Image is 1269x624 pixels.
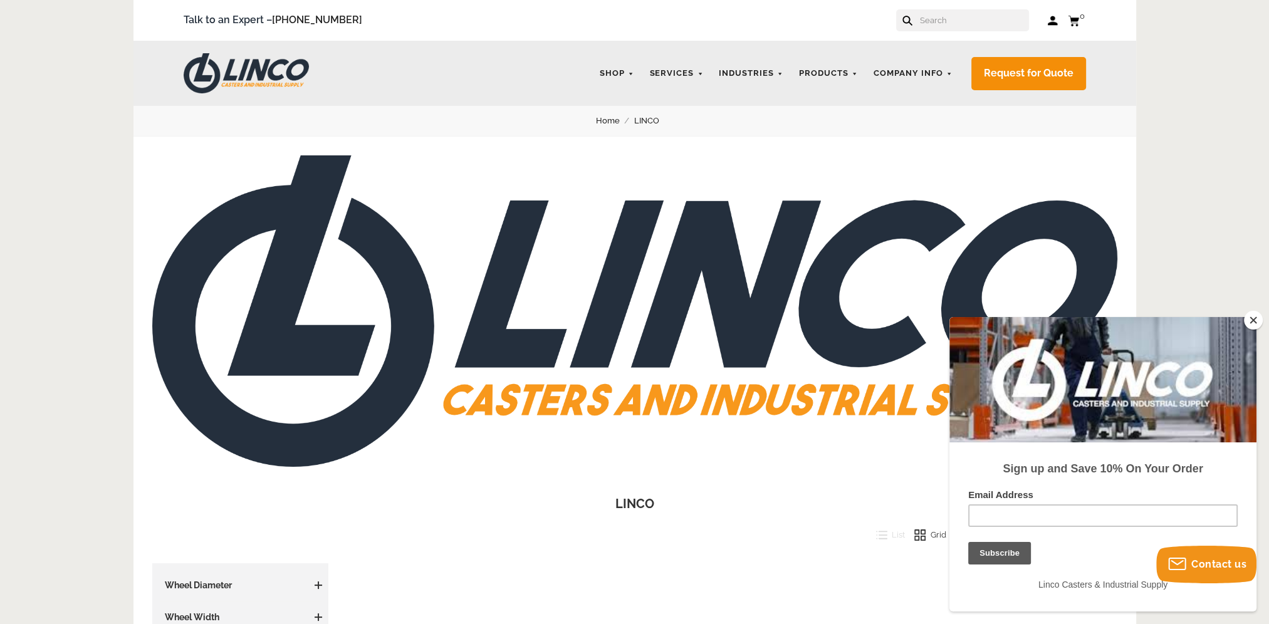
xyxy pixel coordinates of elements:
input: Search [919,9,1029,31]
a: Services [643,61,709,86]
a: Industries [713,61,790,86]
label: Email Address [19,172,288,187]
a: Home [596,114,634,128]
strong: Sign up and Save 10% On Your Order [53,145,253,158]
button: List [867,526,906,544]
input: Subscribe [19,225,81,247]
a: Shop [593,61,640,86]
h1: LINCO [152,495,1117,513]
button: Close [1244,311,1263,330]
button: Grid [905,526,946,544]
h3: Wheel Diameter [159,579,323,591]
span: Talk to an Expert – [184,12,362,29]
span: 0 [1080,11,1085,21]
img: LINCO [133,137,1136,467]
a: Log in [1048,14,1058,27]
a: Request for Quote [971,57,1086,90]
span: Linco Casters & Industrial Supply [89,263,218,273]
a: LINCO [634,114,674,128]
span: Contact us [1191,558,1246,570]
h3: Wheel Width [159,611,323,623]
a: Company Info [867,61,959,86]
a: [PHONE_NUMBER] [272,14,362,26]
a: 0 [1068,13,1086,28]
img: LINCO CASTERS & INDUSTRIAL SUPPLY [184,53,309,93]
button: Contact us [1156,546,1256,583]
a: Products [793,61,864,86]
